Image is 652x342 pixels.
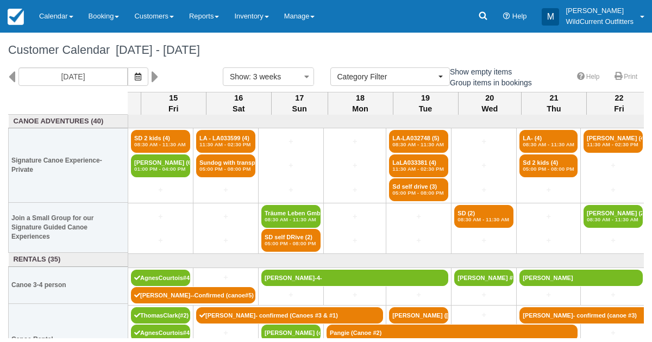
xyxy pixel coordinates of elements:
em: 05:00 PM - 08:00 PM [199,166,252,172]
em: 11:30 AM - 02:30 PM [392,166,445,172]
em: 08:30 AM - 11:30 AM [265,216,317,223]
a: SD 2 kids (4)08:30 AM - 11:30 AM [131,130,190,153]
a: Help [570,69,606,85]
a: + [584,235,643,246]
a: + [454,184,513,196]
a: Sundog with transpor (4)05:00 PM - 08:00 PM [196,154,255,177]
a: + [327,289,383,301]
em: 01:00 PM - 04:00 PM [134,166,187,172]
p: WildCurrent Outfitters [566,16,634,27]
th: 21 Thu [521,92,586,115]
button: Show: 3 weeks [223,67,314,86]
a: + [196,327,255,339]
a: ThomasClark(#2) [131,307,190,324]
em: 05:00 PM - 08:00 PM [523,166,574,172]
a: + [389,235,448,246]
a: + [454,160,513,171]
a: Canoe Adventures (40) [11,116,126,127]
a: Sd self drive (3)05:00 PM - 08:00 PM [389,178,448,201]
label: Show empty items [437,64,519,80]
a: + [261,160,321,171]
a: + [519,211,578,222]
p: [PERSON_NAME] [566,5,634,16]
a: Sd 2 kids (4)05:00 PM - 08:00 PM [519,154,578,177]
span: Show [230,72,249,81]
span: [DATE] - [DATE] [110,43,200,57]
a: [PERSON_NAME]-4- [261,270,448,286]
em: 08:30 AM - 11:30 AM [134,141,187,148]
a: SD (2)08:30 AM - 11:30 AM [454,205,513,228]
a: + [454,235,513,246]
em: 05:00 PM - 08:00 PM [392,190,445,196]
a: [PERSON_NAME] #5 [454,270,513,286]
th: 19 Tue [393,92,458,115]
a: [PERSON_NAME] (6)01:00 PM - 04:00 PM [131,154,190,177]
a: [PERSON_NAME] (2)08:30 AM - 11:30 AM [584,205,643,228]
a: + [584,289,643,301]
span: Group items in bookings [437,78,541,86]
th: Join a Small Group for our Signature Guided Canoe Experiences [9,203,128,253]
a: + [454,289,513,301]
a: LA - LA033599 (4)11:30 AM - 02:30 PM [196,130,255,153]
a: + [327,211,383,222]
th: 17 Sun [271,92,328,115]
a: + [131,211,190,222]
a: LA- (4)08:30 AM - 11:30 AM [519,130,578,153]
a: + [327,160,383,171]
th: 15 Fri [141,92,206,115]
a: Rentals (35) [11,254,126,265]
th: 22 Fri [586,92,651,115]
i: Help [503,13,510,20]
a: + [584,160,643,171]
a: + [327,184,383,196]
a: + [131,235,190,246]
em: 08:30 AM - 11:30 AM [523,141,574,148]
a: [PERSON_NAME] (4)11:30 AM - 02:30 PM [584,130,643,153]
em: 11:30 AM - 02:30 PM [199,141,252,148]
a: + [196,272,255,283]
a: + [519,184,578,196]
em: 08:30 AM - 11:30 AM [587,216,640,223]
a: [PERSON_NAME]--Confirmed (canoe#5) [131,287,255,303]
label: Group items in bookings [437,74,539,91]
img: checkfront-main-nav-mini-logo.png [8,9,24,25]
a: SD self DRive (2)05:00 PM - 08:00 PM [261,229,321,252]
a: + [584,184,643,196]
a: + [131,184,190,196]
th: Canoe 3-4 person [9,266,128,303]
span: Category Filter [337,71,436,82]
a: + [454,309,513,321]
a: Pangie (Canoe #2) [327,325,578,341]
th: 18 Mon [328,92,393,115]
h1: Customer Calendar [8,43,644,57]
span: : 3 weeks [249,72,281,81]
em: 05:00 PM - 08:00 PM [265,240,317,247]
span: Help [512,12,527,20]
a: [PERSON_NAME] ([PERSON_NAME] [389,307,448,324]
a: + [389,289,448,301]
a: LaLA033381 (4)11:30 AM - 02:30 PM [389,154,448,177]
a: + [519,235,578,246]
a: + [327,235,383,246]
button: Category Filter [330,67,450,86]
a: + [519,289,578,301]
th: 20 Wed [458,92,521,115]
em: 11:30 AM - 02:30 PM [587,141,640,148]
div: M [542,8,559,26]
a: + [196,184,255,196]
a: + [584,327,643,339]
em: 08:30 AM - 11:30 AM [392,141,445,148]
a: + [327,136,383,147]
a: + [261,184,321,196]
th: Signature Canoe Experience- Private [9,128,128,203]
a: Träume Leben GmbH - (2)08:30 AM - 11:30 AM [261,205,321,228]
span: Show empty items [437,67,521,75]
a: + [196,211,255,222]
a: + [196,235,255,246]
a: LA-LA032748 (5)08:30 AM - 11:30 AM [389,130,448,153]
a: + [261,289,321,301]
em: 08:30 AM - 11:30 AM [457,216,510,223]
a: [PERSON_NAME] (can [261,325,321,341]
a: + [389,211,448,222]
a: AgnesCourtois#4#1) [131,325,190,341]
